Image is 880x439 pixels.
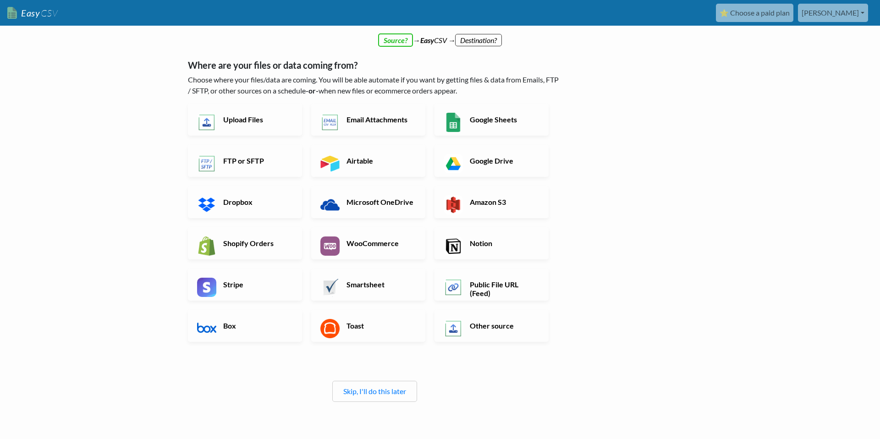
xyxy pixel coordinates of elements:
img: Microsoft OneDrive App & API [320,195,340,214]
a: Google Sheets [434,104,549,136]
img: Amazon S3 App & API [444,195,463,214]
img: FTP or SFTP App & API [197,154,216,173]
a: Notion [434,227,549,259]
h6: FTP or SFTP [221,156,293,165]
a: [PERSON_NAME] [798,4,868,22]
a: WooCommerce [311,227,425,259]
a: Box [188,310,302,342]
a: FTP or SFTP [188,145,302,177]
img: Upload Files App & API [197,113,216,132]
a: Stripe [188,269,302,301]
h6: Public File URL (Feed) [467,280,539,297]
h6: Smartsheet [344,280,416,289]
img: Shopify App & API [197,236,216,256]
a: EasyCSV [7,4,58,22]
a: Upload Files [188,104,302,136]
a: Airtable [311,145,425,177]
img: Notion App & API [444,236,463,256]
img: Public File URL App & API [444,278,463,297]
h6: Amazon S3 [467,198,539,206]
h6: Shopify Orders [221,239,293,247]
a: Smartsheet [311,269,425,301]
img: Email New CSV or XLSX File App & API [320,113,340,132]
h6: WooCommerce [344,239,416,247]
img: Airtable App & API [320,154,340,173]
a: Dropbox [188,186,302,218]
h6: Airtable [344,156,416,165]
a: Toast [311,310,425,342]
h6: Other source [467,321,539,330]
h5: Where are your files or data coming from? [188,60,561,71]
h6: Google Drive [467,156,539,165]
img: Google Drive App & API [444,154,463,173]
a: Other source [434,310,549,342]
a: ⭐ Choose a paid plan [716,4,793,22]
h6: Microsoft OneDrive [344,198,416,206]
img: Smartsheet App & API [320,278,340,297]
a: Amazon S3 [434,186,549,218]
p: Choose where your files/data are coming. You will be able automate if you want by getting files &... [188,74,561,96]
h6: Box [221,321,293,330]
h6: Upload Files [221,115,293,124]
h6: Notion [467,239,539,247]
h6: Stripe [221,280,293,289]
h6: Dropbox [221,198,293,206]
span: CSV [40,7,58,19]
img: Box App & API [197,319,216,338]
img: Google Sheets App & API [444,113,463,132]
a: Public File URL (Feed) [434,269,549,301]
a: Skip, I'll do this later [343,387,406,395]
h6: Google Sheets [467,115,539,124]
a: Shopify Orders [188,227,302,259]
a: Google Drive [434,145,549,177]
img: Stripe App & API [197,278,216,297]
div: → CSV → [179,26,701,46]
a: Microsoft OneDrive [311,186,425,218]
img: Dropbox App & API [197,195,216,214]
a: Email Attachments [311,104,425,136]
img: WooCommerce App & API [320,236,340,256]
img: Other Source App & API [444,319,463,338]
iframe: Drift Widget Chat Controller [834,393,869,428]
img: Toast App & API [320,319,340,338]
h6: Toast [344,321,416,330]
h6: Email Attachments [344,115,416,124]
b: -or- [306,86,319,95]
